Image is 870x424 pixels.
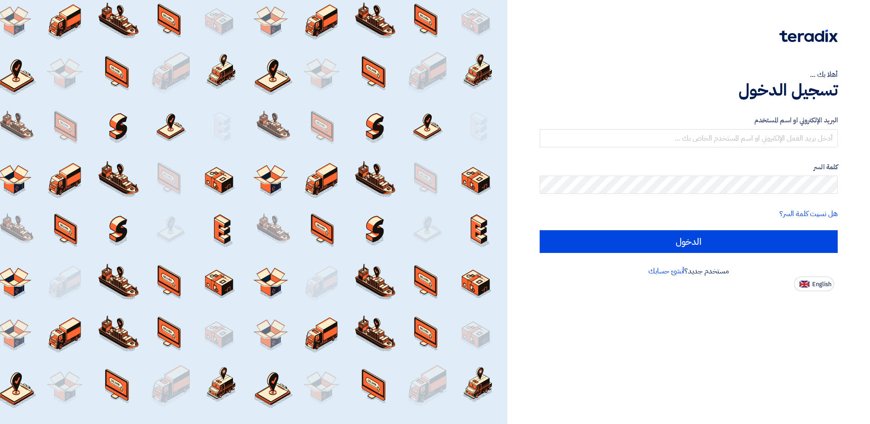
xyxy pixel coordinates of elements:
input: الدخول [540,230,838,253]
button: English [794,277,834,291]
a: أنشئ حسابك [648,266,684,277]
img: en-US.png [799,281,809,288]
span: English [812,281,831,288]
label: البريد الإلكتروني او اسم المستخدم [540,115,838,126]
img: Teradix logo [779,30,838,42]
a: هل نسيت كلمة السر؟ [779,208,838,219]
h1: تسجيل الدخول [540,80,838,100]
div: مستخدم جديد؟ [540,266,838,277]
label: كلمة السر [540,162,838,172]
div: أهلا بك ... [540,69,838,80]
input: أدخل بريد العمل الإلكتروني او اسم المستخدم الخاص بك ... [540,129,838,147]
